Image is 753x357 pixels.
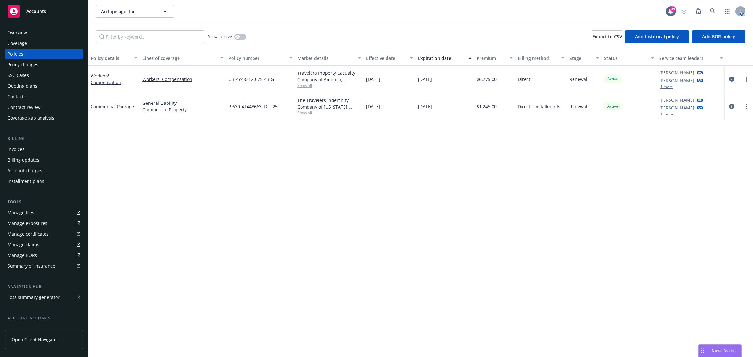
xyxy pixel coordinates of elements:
a: [PERSON_NAME] [659,77,694,84]
div: Status [604,55,647,61]
button: Add historical policy [625,30,689,43]
button: Billing method [515,51,567,66]
a: Manage exposures [5,218,83,228]
button: 1 more [660,112,673,116]
div: SSC Cases [8,70,29,80]
button: Policy details [88,51,140,66]
a: Overview [5,28,83,38]
div: Coverage gap analysis [8,113,54,123]
div: Summary of insurance [8,261,55,271]
span: Direct - Installments [518,103,560,110]
a: Policies [5,49,83,59]
div: Lines of coverage [142,55,216,61]
a: Coverage gap analysis [5,113,83,123]
span: Archipelago, Inc. [101,8,155,15]
div: Quoting plans [8,81,37,91]
div: 39 [670,6,676,12]
a: Search [707,5,719,18]
a: SSC Cases [5,70,83,80]
div: Policies [8,49,23,59]
a: Coverage [5,38,83,48]
span: [DATE] [418,76,432,83]
div: Manage certificates [8,229,49,239]
a: [PERSON_NAME] [659,104,694,111]
a: Workers' Compensation [91,73,121,85]
div: Manage files [8,208,34,218]
div: Billing [5,136,83,142]
span: Show inactive [208,34,232,39]
a: Account charges [5,166,83,176]
a: Switch app [721,5,734,18]
a: Manage files [5,208,83,218]
button: 1 more [660,85,673,89]
div: Contacts [8,92,26,102]
span: $1,245.00 [477,103,497,110]
span: Renewal [569,76,587,83]
button: Export to CSV [592,30,622,43]
button: Market details [295,51,364,66]
div: Account settings [5,315,83,321]
span: Active [606,104,619,109]
a: Accounts [5,3,83,20]
a: more [743,75,750,83]
a: [PERSON_NAME] [659,69,694,76]
a: Service team [5,324,83,334]
a: Billing updates [5,155,83,165]
a: Contract review [5,102,83,112]
div: Contract review [8,102,40,112]
div: Travelers Property Casualty Company of America, Travelers Insurance [297,70,361,83]
a: Manage BORs [5,250,83,260]
button: Stage [567,51,601,66]
a: [PERSON_NAME] [659,97,694,103]
a: circleInformation [728,75,735,83]
button: Policy number [226,51,295,66]
a: Manage certificates [5,229,83,239]
span: $6,775.00 [477,76,497,83]
a: General Liability [142,100,223,106]
span: Show all [297,110,361,115]
div: Market details [297,55,355,61]
div: Manage exposures [8,218,47,228]
a: Commercial Package [91,104,134,109]
div: Installment plans [8,176,44,186]
div: Manage claims [8,240,39,250]
div: Analytics hub [5,284,83,290]
div: Account charges [8,166,42,176]
span: P-630-4T443663-TCT-25 [228,103,278,110]
div: Manage BORs [8,250,37,260]
span: Active [606,76,619,82]
div: Loss summary generator [8,292,60,302]
a: Commercial Property [142,106,223,113]
div: The Travelers Indemnity Company of [US_STATE], Travelers Insurance [297,97,361,110]
div: Policy details [91,55,131,61]
a: Loss summary generator [5,292,83,302]
span: UB-4Y483120-25-43-G [228,76,274,83]
button: Archipelago, Inc. [96,5,174,18]
a: Start snowing [678,5,690,18]
div: Billing method [518,55,558,61]
input: Filter by keyword... [96,30,204,43]
span: Direct [518,76,530,83]
button: Status [601,51,657,66]
div: Tools [5,199,83,205]
div: Expiration date [418,55,465,61]
div: Service team [8,324,35,334]
span: [DATE] [366,76,380,83]
div: Premium [477,55,506,61]
span: [DATE] [418,103,432,110]
a: Policy changes [5,60,83,70]
span: Add BOR policy [702,34,735,40]
button: Nova Assist [698,344,742,357]
span: Accounts [26,9,46,14]
span: [DATE] [366,103,380,110]
div: Stage [569,55,592,61]
button: Expiration date [415,51,474,66]
div: Effective date [366,55,406,61]
a: more [743,103,750,110]
span: Export to CSV [592,34,622,40]
div: Service team leaders [659,55,716,61]
a: Workers' Compensation [142,76,223,83]
a: Summary of insurance [5,261,83,271]
span: Show all [297,83,361,88]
